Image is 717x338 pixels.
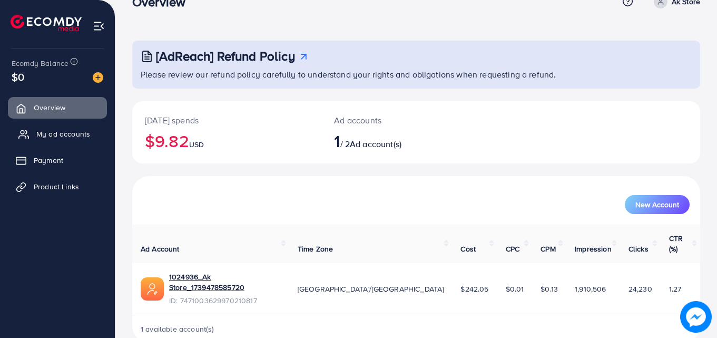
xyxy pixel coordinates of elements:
[8,97,107,118] a: Overview
[334,114,451,127] p: Ad accounts
[8,150,107,171] a: Payment
[93,20,105,32] img: menu
[141,277,164,301] img: ic-ads-acc.e4c84228.svg
[298,244,333,254] span: Time Zone
[169,272,281,293] a: 1024936_Ak Store_1739478585720
[635,201,679,208] span: New Account
[34,155,63,166] span: Payment
[12,58,68,69] span: Ecomdy Balance
[575,244,612,254] span: Impression
[625,195,690,214] button: New Account
[541,284,558,294] span: $0.13
[11,15,82,31] img: logo
[298,284,444,294] span: [GEOGRAPHIC_DATA]/[GEOGRAPHIC_DATA]
[541,244,555,254] span: CPM
[575,284,606,294] span: 1,910,506
[145,131,309,151] h2: $9.82
[34,102,65,113] span: Overview
[141,324,214,334] span: 1 available account(s)
[141,68,694,81] p: Please review our refund policy carefully to understand your rights and obligations when requesti...
[628,284,652,294] span: 24,230
[36,129,90,139] span: My ad accounts
[334,131,451,151] h2: / 2
[145,114,309,127] p: [DATE] spends
[34,181,79,192] span: Product Links
[169,295,281,306] span: ID: 7471003629970210817
[8,123,107,144] a: My ad accounts
[680,301,712,333] img: image
[334,129,340,153] span: 1
[506,244,519,254] span: CPC
[189,139,204,150] span: USD
[141,244,180,254] span: Ad Account
[669,284,682,294] span: 1.27
[460,284,488,294] span: $242.05
[506,284,524,294] span: $0.01
[156,49,295,64] h3: [AdReach] Refund Policy
[93,72,103,83] img: image
[12,69,24,84] span: $0
[8,176,107,197] a: Product Links
[669,233,683,254] span: CTR (%)
[628,244,649,254] span: Clicks
[460,244,476,254] span: Cost
[350,138,401,150] span: Ad account(s)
